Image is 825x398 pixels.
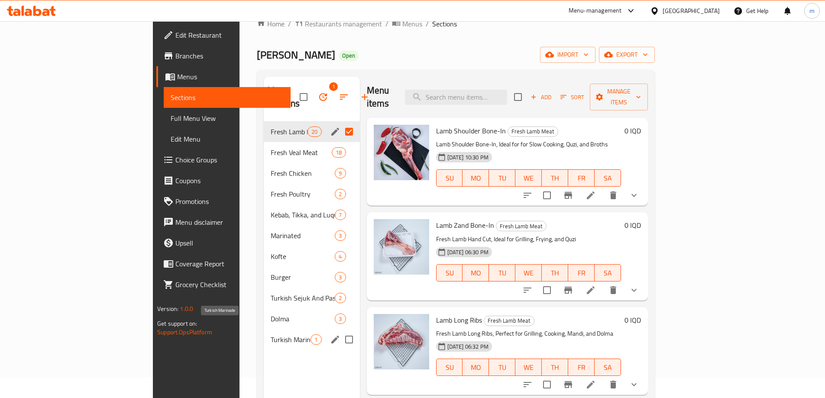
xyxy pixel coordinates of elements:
div: Burger3 [264,267,360,288]
button: TU [489,359,515,376]
span: Menu disclaimer [175,217,284,227]
div: items [335,210,346,220]
span: SA [598,361,618,374]
a: Menu disclaimer [156,212,291,233]
span: Bulk update [313,87,333,107]
button: delete [603,280,624,301]
span: Coverage Report [175,259,284,269]
button: TU [489,264,515,282]
span: Select to update [538,375,556,394]
span: WE [519,172,538,184]
span: 20 [308,128,321,136]
span: Burger [271,272,335,282]
h6: 0 IQD [624,125,641,137]
a: Edit menu item [586,285,596,295]
span: Fresh Lamb Meat [508,126,558,136]
span: 7 [335,211,345,219]
span: TU [492,267,512,279]
span: [DATE] 06:30 PM [444,248,492,256]
a: Edit Restaurant [156,25,291,45]
button: SU [436,359,463,376]
span: [DATE] 10:30 PM [444,153,492,162]
a: Promotions [156,191,291,212]
span: Branches [175,51,284,61]
div: Menu-management [569,6,622,16]
span: FR [572,361,591,374]
li: / [426,19,429,29]
span: Sort sections [333,87,354,107]
a: Coverage Report [156,253,291,274]
span: Sections [432,19,457,29]
div: Kebab, Tikka, and Luqum7 [264,204,360,225]
button: show more [624,185,644,206]
span: Kebab, Tikka, and Luqum [271,210,335,220]
button: WE [515,359,542,376]
span: export [606,49,648,60]
span: Fresh Lamb Meat [484,316,534,326]
button: MO [463,359,489,376]
span: TH [545,172,565,184]
span: Add [529,92,553,102]
div: [GEOGRAPHIC_DATA] [663,6,720,16]
button: Sort [558,91,586,104]
span: Sort items [555,91,590,104]
nav: Menu sections [264,118,360,353]
a: Full Menu View [164,108,291,129]
div: Dolma3 [264,308,360,329]
span: Fresh Veal Meat [271,147,332,158]
span: Select all sections [294,88,313,106]
span: Choice Groups [175,155,284,165]
span: SU [440,361,459,374]
button: Add [527,91,555,104]
div: Turkish Sejuk And Pastirma2 [264,288,360,308]
span: Menus [402,19,422,29]
span: Full Menu View [171,113,284,123]
span: Sections [171,92,284,103]
span: import [547,49,589,60]
div: Fresh Chicken9 [264,163,360,184]
div: items [335,189,346,199]
span: Dolma [271,314,335,324]
span: Fresh Lamb Meat [271,126,307,137]
div: items [335,272,346,282]
button: FR [568,264,595,282]
span: 9 [335,169,345,178]
div: items [335,314,346,324]
button: show more [624,280,644,301]
span: 1.0.0 [180,303,193,314]
span: TU [492,172,512,184]
div: Fresh Lamb Meat20edit [264,121,360,142]
span: WE [519,267,538,279]
span: Turkish Sejuk And Pastirma [271,293,335,303]
span: SA [598,172,618,184]
button: FR [568,359,595,376]
a: Choice Groups [156,149,291,170]
button: SA [595,359,621,376]
div: Fresh Veal Meat18 [264,142,360,163]
li: / [385,19,388,29]
input: search [405,90,507,105]
span: SA [598,267,618,279]
span: Fresh Poultry [271,189,335,199]
span: Promotions [175,196,284,207]
span: Get support on: [157,318,197,329]
button: sort-choices [517,280,538,301]
span: 1 [329,82,338,91]
div: items [311,334,321,345]
div: Fresh Lamb Meat [508,126,558,137]
a: Edit Menu [164,129,291,149]
span: TU [492,361,512,374]
span: Lamb Long Ribs [436,314,482,327]
span: 2 [335,294,345,302]
button: edit [329,125,342,138]
div: Marinated3 [264,225,360,246]
button: import [540,47,595,63]
span: SU [440,172,459,184]
span: Select to update [538,281,556,299]
button: delete [603,374,624,395]
div: Fresh Chicken [271,168,335,178]
h6: 0 IQD [624,314,641,326]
